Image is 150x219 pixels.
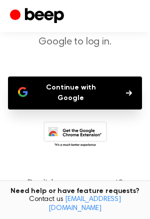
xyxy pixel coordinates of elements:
a: [EMAIL_ADDRESS][DOMAIN_NAME] [48,196,121,212]
p: Don’t have an account? [8,177,142,204]
button: Continue with Google [8,76,142,109]
p: Welcome back! Continue with Google to log in. [8,23,142,48]
a: Beep [10,6,66,26]
span: Contact us [6,195,144,213]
